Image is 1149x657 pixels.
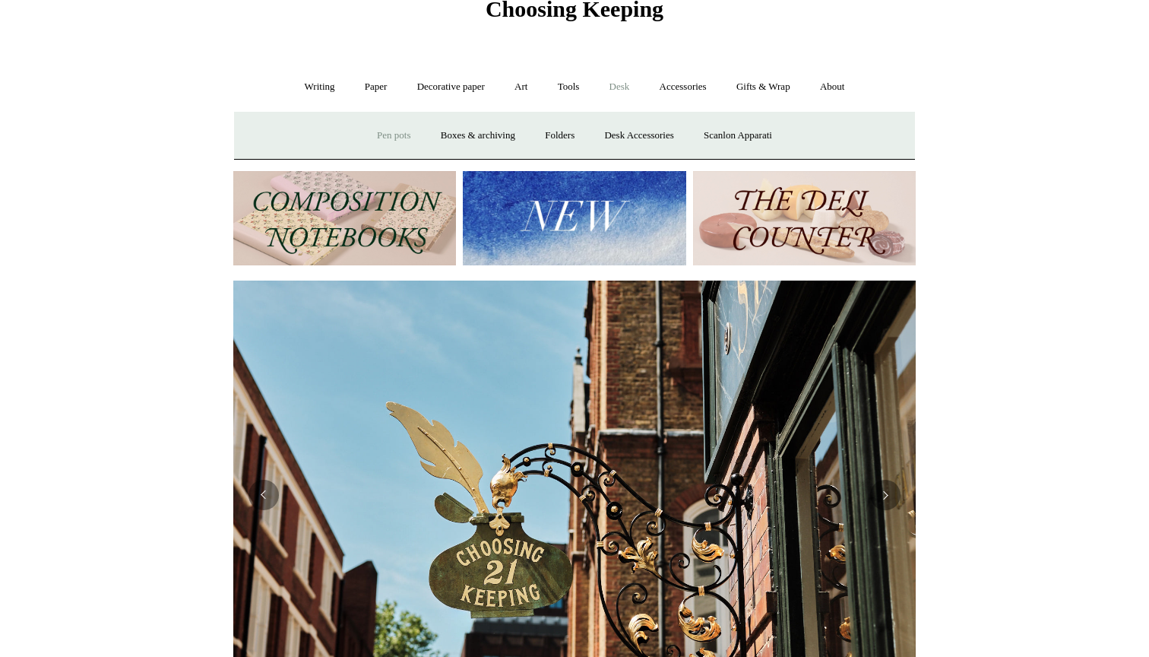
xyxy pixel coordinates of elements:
[463,171,685,266] img: New.jpg__PID:f73bdf93-380a-4a35-bcfe-7823039498e1
[646,67,720,107] a: Accessories
[233,171,456,266] img: 202302 Composition ledgers.jpg__PID:69722ee6-fa44-49dd-a067-31375e5d54ec
[870,480,901,510] button: Next
[427,116,529,156] a: Boxes & archiving
[351,67,401,107] a: Paper
[363,116,424,156] a: Pen pots
[291,67,349,107] a: Writing
[590,116,687,156] a: Desk Accessories
[404,67,499,107] a: Decorative paper
[690,116,786,156] a: Scanlon Apparati
[723,67,804,107] a: Gifts & Wrap
[531,116,588,156] a: Folders
[806,67,859,107] a: About
[486,8,663,19] a: Choosing Keeping
[693,171,916,266] img: The Deli Counter
[248,480,279,510] button: Previous
[596,67,644,107] a: Desk
[544,67,593,107] a: Tools
[501,67,541,107] a: Art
